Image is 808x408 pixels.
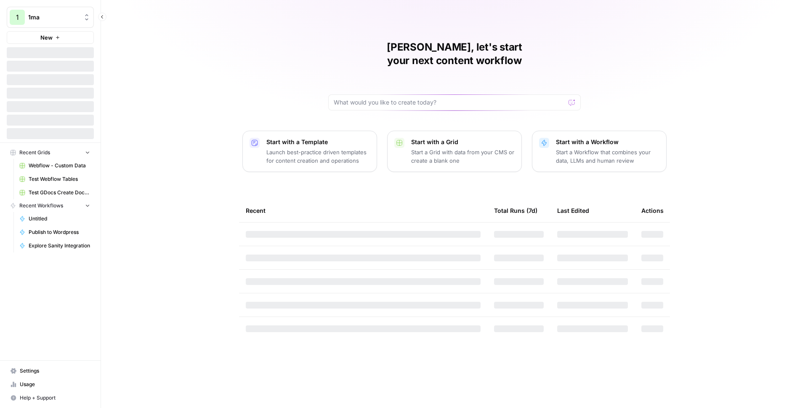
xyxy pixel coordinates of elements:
a: Test Webflow Tables [16,172,94,186]
span: Explore Sanity Integration [29,242,90,250]
button: Workspace: 1ma [7,7,94,28]
p: Start a Workflow that combines your data, LLMs and human review [556,148,659,165]
a: Untitled [16,212,94,225]
p: Start with a Workflow [556,138,659,146]
span: New [40,33,53,42]
button: Start with a WorkflowStart a Workflow that combines your data, LLMs and human review [532,131,667,172]
span: Usage [20,381,90,388]
a: Explore Sanity Integration [16,239,94,252]
span: Help + Support [20,394,90,402]
a: Webflow - Custom Data [16,159,94,172]
a: Settings [7,364,94,378]
div: Total Runs (7d) [494,199,537,222]
button: Help + Support [7,391,94,405]
a: Publish to Wordpress [16,225,94,239]
h1: [PERSON_NAME], let's start your next content workflow [328,40,581,67]
span: Recent Grids [19,149,50,156]
a: Usage [7,378,94,391]
span: 1ma [28,13,79,21]
div: Actions [641,199,664,222]
span: 1 [16,12,19,22]
span: Settings [20,367,90,375]
p: Launch best-practice driven templates for content creation and operations [266,148,370,165]
button: New [7,31,94,44]
input: What would you like to create today? [334,98,565,107]
span: Test GDocs Create Doc Grid [29,189,90,196]
div: Last Edited [557,199,589,222]
p: Start a Grid with data from your CMS or create a blank one [411,148,515,165]
div: Recent [246,199,481,222]
p: Start with a Grid [411,138,515,146]
span: Test Webflow Tables [29,175,90,183]
button: Start with a TemplateLaunch best-practice driven templates for content creation and operations [242,131,377,172]
span: Untitled [29,215,90,223]
a: Test GDocs Create Doc Grid [16,186,94,199]
span: Recent Workflows [19,202,63,209]
span: Webflow - Custom Data [29,162,90,169]
button: Start with a GridStart a Grid with data from your CMS or create a blank one [387,131,522,172]
button: Recent Workflows [7,199,94,212]
span: Publish to Wordpress [29,228,90,236]
button: Recent Grids [7,146,94,159]
p: Start with a Template [266,138,370,146]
